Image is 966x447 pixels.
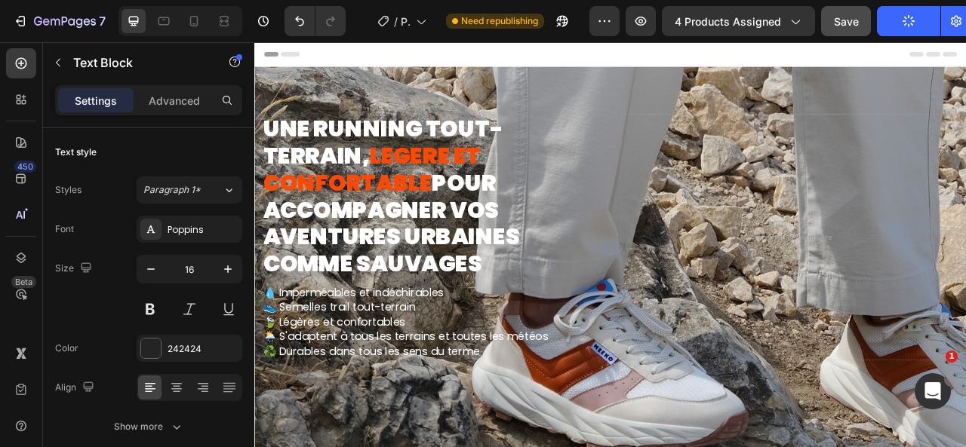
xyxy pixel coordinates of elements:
span: 1 [946,351,958,363]
span: PONGO : running tout-terrain, légère et confortable [401,14,410,29]
div: 242424 [168,342,238,356]
button: Paragraph 1* [137,176,242,204]
p: Settings [75,93,117,109]
div: Align [55,378,97,398]
span: Paragraph 1* [143,183,201,197]
div: Beta [11,276,36,288]
div: Poppins [168,223,238,237]
p: Text Block [73,54,202,72]
div: Size [55,259,95,279]
div: Color [55,341,78,355]
p: 7 [99,12,106,30]
span: Save [834,15,859,28]
iframe: Intercom live chat [915,373,951,409]
div: Show more [114,419,184,434]
iframe: Design area [254,42,966,447]
div: Undo/Redo [285,6,346,36]
div: 450 [14,161,36,173]
button: Save [821,6,871,36]
p: Advanced [149,93,200,109]
button: 7 [6,6,112,36]
span: / [394,14,398,29]
div: Drop element here [654,242,734,254]
span: 4 products assigned [675,14,781,29]
div: Styles [55,183,82,197]
div: Text style [55,145,97,159]
div: Font [55,222,74,236]
button: 4 products assigned [662,6,815,36]
span: Need republishing [461,14,538,28]
button: Show more [55,413,242,440]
